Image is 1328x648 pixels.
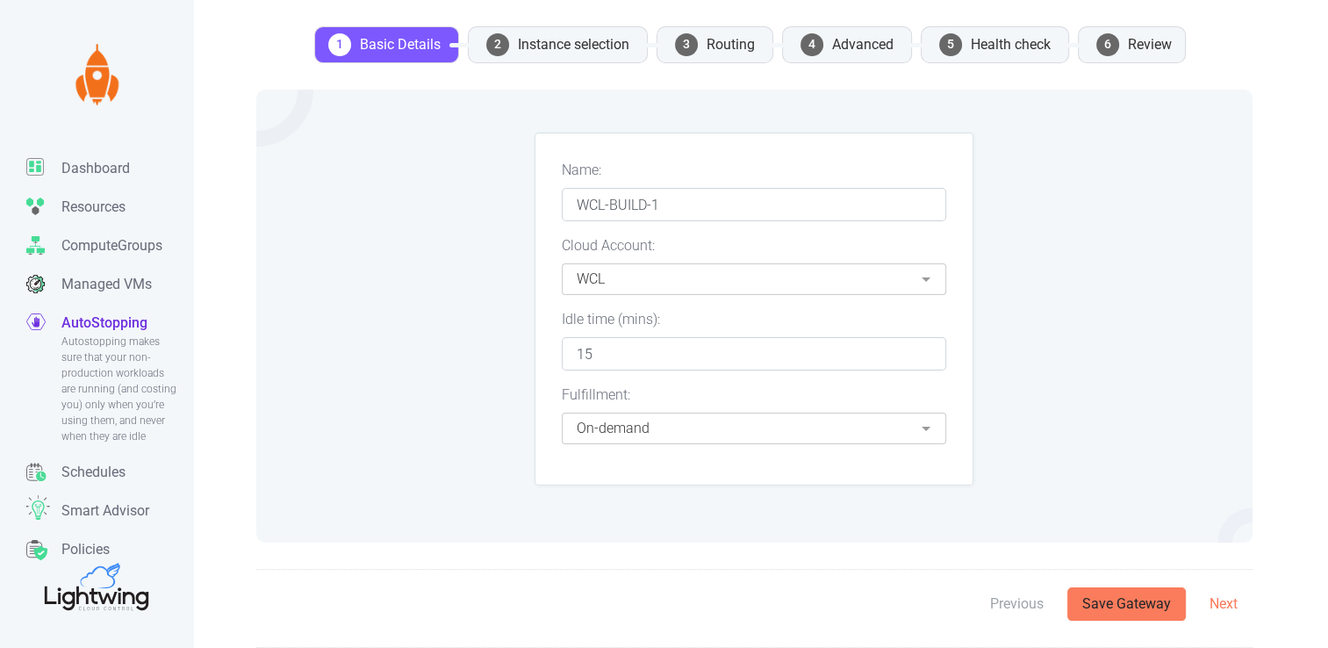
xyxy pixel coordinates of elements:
[562,188,946,221] input: Enter gateway name
[61,462,126,483] p: Schedules
[61,334,180,444] span: Autostopping makes sure that your non-production workloads are running (and costing you) only whe...
[1067,587,1186,621] button: Save Gateway
[562,309,660,330] label: Idle time (mins):
[26,453,193,492] a: Schedules
[61,197,126,218] p: Resources
[657,26,773,63] li: Routing
[26,227,193,265] a: ComputeGroups
[468,26,648,63] li: Instance selection
[486,33,509,56] span: 2
[61,539,110,560] p: Policies
[562,160,601,181] label: Name:
[939,33,962,56] span: 5
[26,265,193,304] a: Managed VMs
[66,44,127,105] img: Lightwing
[782,26,912,63] li: Advanced
[1195,587,1253,621] button: Next
[328,33,351,56] span: 1
[61,235,162,256] p: ComputeGroups
[562,337,946,371] input: Enter idle time
[26,304,193,453] a: AutoStoppingAutostopping makes sure that your non-production workloads are running (and costing y...
[61,274,152,295] p: Managed VMs
[1096,33,1119,56] span: 6
[562,235,655,256] label: Cloud Account:
[800,33,823,56] span: 4
[61,313,147,334] p: AutoStopping
[675,33,698,56] span: 3
[26,188,193,227] a: Resources
[26,149,193,188] a: Dashboard
[26,492,193,530] a: Smart Advisor
[1078,26,1186,63] li: Review
[26,530,193,569] a: Policies
[562,385,630,406] label: Fulfillment:
[314,26,459,63] li: Basic Details
[921,26,1069,63] li: Health check
[61,158,130,179] p: Dashboard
